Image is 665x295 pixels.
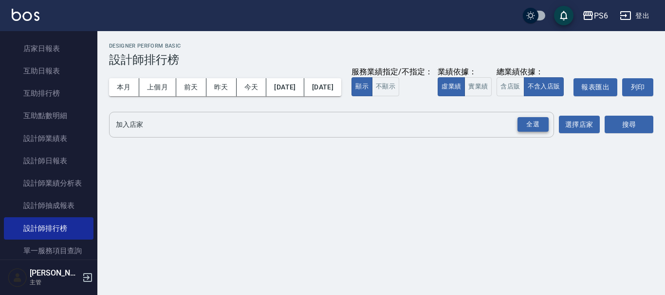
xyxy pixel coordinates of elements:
a: 單一服務項目查詢 [4,240,93,262]
a: 互助日報表 [4,60,93,82]
div: PS6 [594,10,608,22]
img: Logo [12,9,39,21]
div: 業績依據： [438,67,492,77]
h3: 設計師排行榜 [109,53,653,67]
a: 設計師排行榜 [4,217,93,240]
button: Open [516,115,551,134]
div: 全選 [517,117,549,132]
button: 搜尋 [605,116,653,134]
a: 設計師業績分析表 [4,172,93,194]
a: 設計師抽成報表 [4,194,93,217]
button: 本月 [109,78,139,96]
button: save [554,6,573,25]
button: PS6 [578,6,612,26]
button: 報表匯出 [573,78,617,96]
img: Person [8,268,27,287]
a: 店家日報表 [4,37,93,60]
button: 上個月 [139,78,176,96]
button: 選擇店家 [559,116,600,134]
button: 顯示 [351,77,372,96]
p: 主管 [30,278,79,287]
a: 設計師業績表 [4,127,93,150]
button: [DATE] [304,78,341,96]
button: [DATE] [266,78,304,96]
input: 店家名稱 [113,116,535,133]
button: 不含入店販 [524,77,564,96]
button: 登出 [616,7,653,25]
button: 今天 [237,78,267,96]
a: 設計師日報表 [4,150,93,172]
button: 含店販 [497,77,524,96]
a: 互助點數明細 [4,104,93,127]
button: 前天 [176,78,206,96]
a: 互助排行榜 [4,82,93,104]
div: 總業績依據： [497,67,569,77]
h2: Designer Perform Basic [109,43,653,49]
button: 昨天 [206,78,237,96]
button: 列印 [622,78,653,96]
button: 不顯示 [372,77,399,96]
h5: [PERSON_NAME] [30,268,79,278]
div: 服務業績指定/不指定： [351,67,433,77]
button: 實業績 [464,77,492,96]
button: 虛業績 [438,77,465,96]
